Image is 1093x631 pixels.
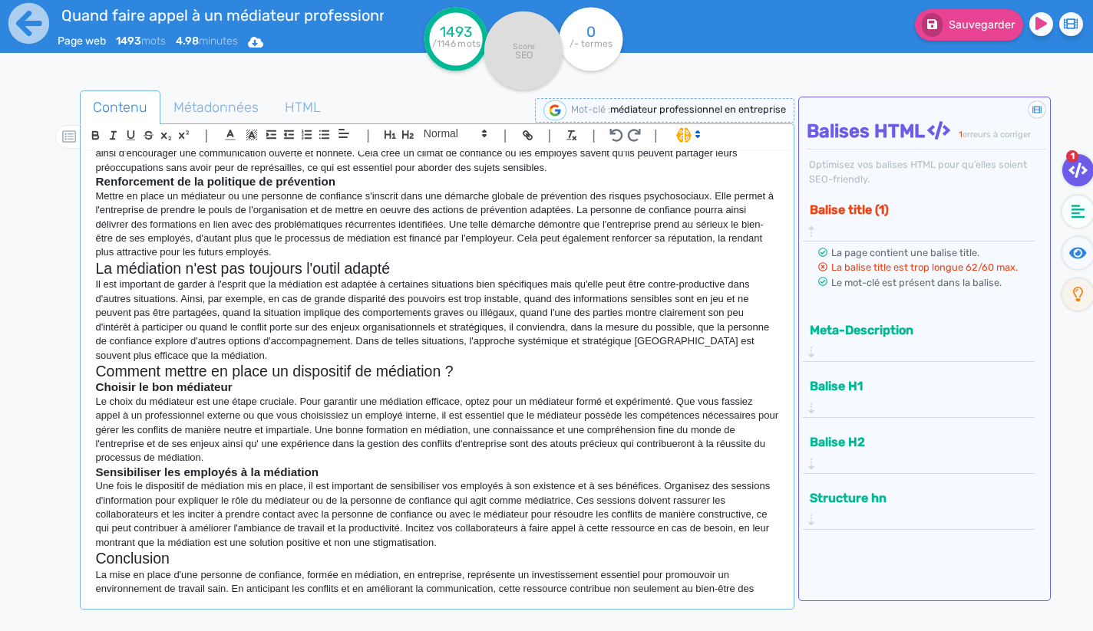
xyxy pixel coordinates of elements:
span: Contenu [81,87,160,128]
div: Structure hn [805,485,1033,529]
span: I.Assistant [669,126,705,144]
tspan: SEO [515,49,533,61]
span: Mot-clé : [571,104,610,115]
h2: Conclusion [95,550,778,567]
span: Sauvegarder [949,18,1015,31]
button: Structure hn [805,485,1022,511]
span: | [592,125,596,146]
p: La mise en place d'une personne de confiance, formée en médiation, en entreprise, représente un i... [95,568,778,625]
b: 4.98 [176,35,199,48]
tspan: Score [513,41,535,51]
button: Balise H1 [805,373,1022,399]
span: La balise title est trop longue 62/60 max. [831,261,1018,273]
h2: Comment mettre en place un dispositif de médiation ? [95,363,778,380]
span: Page web [58,35,106,48]
p: Une fois le dispositif de médiation mis en place, il est important de sensibiliser vos employés à... [95,479,778,550]
b: 1493 [116,35,141,48]
div: Meta-Description [805,317,1033,361]
tspan: 1493 [440,23,472,41]
div: Balise H1 [805,373,1033,417]
span: | [504,125,507,146]
h2: La médiation n'est pas toujours l'outil adapté [95,260,778,278]
strong: Renforcement de la politique de prévention [95,175,335,188]
strong: Sensibiliser les employés à la médiation [95,465,319,478]
img: google-serp-logo.png [543,100,566,120]
tspan: 0 [586,23,596,41]
div: Optimisez vos balises HTML pour qu’elles soient SEO-friendly. [807,157,1047,186]
p: Il est important de garder à l'esprit que la médiation est adaptée à certaines situations bien sp... [95,278,778,363]
span: | [654,125,658,146]
span: minutes [176,35,238,48]
input: title [58,3,385,28]
span: HTML [272,87,333,128]
span: Le mot-clé est présent dans la balise. [831,277,1002,288]
div: Balise H2 [805,429,1033,473]
button: Sauvegarder [915,9,1023,41]
a: Contenu [80,90,160,125]
span: 1 [959,130,963,140]
tspan: /- termes [570,38,613,49]
span: Aligment [333,124,355,143]
p: Le choix du médiateur est une étape cruciale. Pour garantir une médiation efficace, optez pour un... [95,395,778,465]
span: | [548,125,552,146]
button: Meta-Description [805,317,1022,343]
a: Métadonnées [160,90,272,125]
h4: Balises HTML [807,120,1047,143]
span: médiateur professionnel en entreprise [610,104,786,115]
span: La page contient une balise title. [831,247,979,258]
strong: Choisir le bon médiateur [95,380,232,393]
p: Mettre en place un médiateur ou une personne de confiance s'inscrit dans une démarche globale de ... [95,189,778,260]
button: Balise H2 [805,429,1022,455]
span: | [204,125,208,146]
span: erreurs à corriger [963,130,1031,140]
div: Balise title (1) [805,197,1033,241]
a: HTML [272,90,334,125]
span: mots [116,35,166,48]
span: Métadonnées [161,87,271,128]
span: | [366,125,370,146]
span: 1 [1066,150,1078,163]
tspan: /1146 mots [432,38,480,49]
button: Balise title (1) [805,197,1022,222]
